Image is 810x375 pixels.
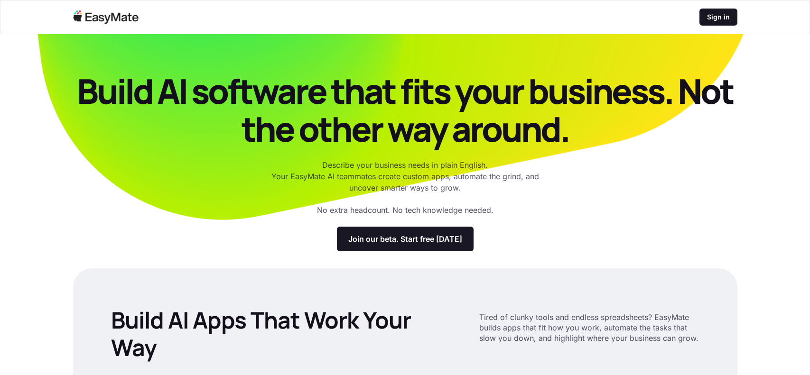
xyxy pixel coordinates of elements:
[263,159,548,193] p: Describe your business needs in plain English. Your EasyMate AI teammates create custom apps, aut...
[73,72,737,148] p: Build AI software that fits your business. Not the other way around.
[337,227,474,251] a: Join our beta. Start free [DATE]
[479,312,699,343] p: Tired of clunky tools and endless spreadsheets? EasyMate builds apps that fit how you work, autom...
[348,234,462,244] p: Join our beta. Start free [DATE]
[707,12,730,22] p: Sign in
[317,205,493,215] p: No extra headcount. No tech knowledge needed.
[111,306,449,361] p: Build AI Apps That Work Your Way
[699,9,737,26] a: Sign in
